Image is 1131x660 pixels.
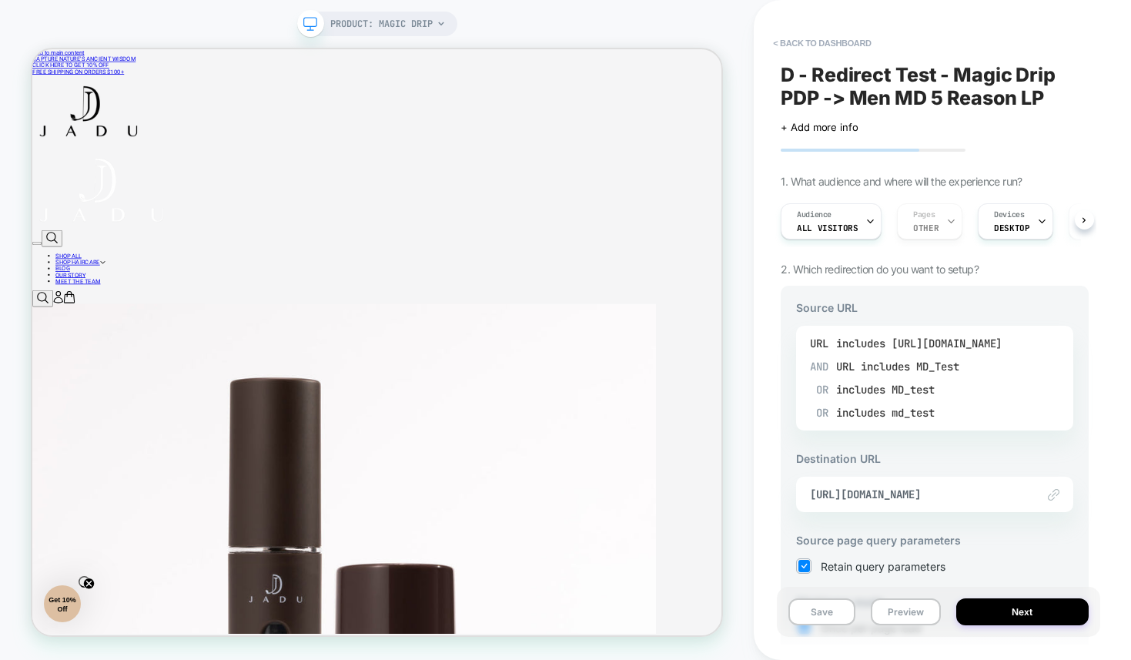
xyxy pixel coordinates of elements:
a: SHOP ALL [31,271,65,280]
a: Cart [42,332,57,340]
span: Devices [994,209,1024,220]
h3: Source URL [796,301,1073,314]
div: URL [810,355,1059,424]
span: Audience [797,209,832,220]
span: + Add more info [781,121,858,133]
span: [URL][DOMAIN_NAME] [810,487,1021,501]
img: edit [1048,489,1059,501]
span: AND [810,355,828,424]
button: Next [956,598,1089,625]
a: Account [28,332,42,340]
span: 1. What audience and where will the experience run? [781,175,1022,188]
button: < back to dashboard [765,31,878,55]
div: includes [URL][DOMAIN_NAME] [836,332,1002,355]
button: Preview [871,598,941,625]
h3: Destination URL [796,452,1073,465]
a: OUR STORY [31,296,71,305]
span: D - Redirect Test - Magic Drip PDP -> Men MD 5 Reason LP [781,63,1089,109]
span: OR [816,378,828,401]
a: MEET THE TEAM [31,305,91,313]
button: Save [788,598,855,625]
div: includes MD_Test [861,355,959,378]
div: includes md_test [816,401,959,424]
div: URL [810,332,1059,355]
a: BLOG [31,288,50,296]
span: 2. Which redirection do you want to setup? [781,263,979,276]
span: All Visitors [797,223,858,233]
span: Retain query parameters [821,560,945,573]
a: SHOP HAIRCARE [31,280,98,288]
span: DESKTOP [994,223,1029,233]
span: OR [816,401,828,424]
div: includes MD_test [816,378,959,401]
h3: Source page query parameters [796,534,1073,547]
span: PRODUCT: Magic Drip [330,12,433,36]
button: Search [12,241,40,263]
